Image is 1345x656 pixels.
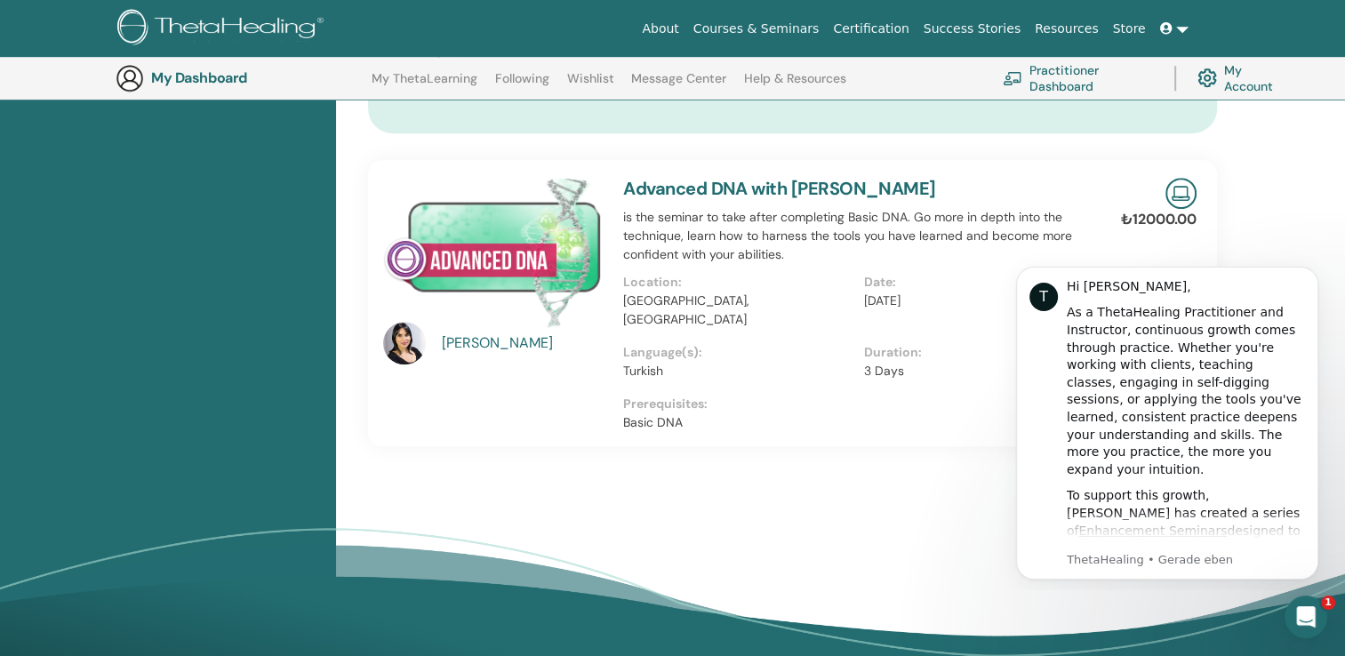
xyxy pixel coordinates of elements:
iframe: Intercom notifications Nachricht [989,251,1345,590]
a: Following [495,71,549,100]
p: Prerequisites: [623,395,1104,413]
p: ₺12000.00 [1121,209,1197,230]
a: Certification [826,12,916,45]
a: Resources [1028,12,1106,45]
p: [GEOGRAPHIC_DATA], [GEOGRAPHIC_DATA] [623,292,853,329]
img: generic-user-icon.jpg [116,64,144,92]
p: Language(s): [623,343,853,362]
a: My ThetaLearning [372,71,477,100]
p: Message from ThetaHealing, sent Gerade eben [77,301,316,317]
img: cog.svg [1197,64,1217,92]
img: logo.png [117,9,330,49]
a: Message Center [631,71,726,100]
p: Turkish [623,362,853,380]
a: Success Stories [917,12,1028,45]
p: Date: [864,273,1093,292]
img: Advanced DNA [383,178,602,327]
a: Advanced DNA with [PERSON_NAME] [623,177,935,200]
p: [DATE] [864,292,1093,310]
p: Location: [623,273,853,292]
p: 3 Days [864,362,1093,380]
p: is the seminar to take after completing Basic DNA. Go more in depth into the technique, learn how... [623,208,1104,264]
a: Store [1106,12,1153,45]
p: Basic DNA [623,413,1104,432]
a: About [635,12,685,45]
a: Enhancement Seminars [90,273,238,287]
div: To support this growth, [PERSON_NAME] has created a series of designed to help you refine your kn... [77,236,316,428]
h3: My Dashboard [151,69,329,86]
a: Courses & Seminars [686,12,827,45]
iframe: Intercom live chat [1285,596,1327,638]
img: chalkboard-teacher.svg [1003,71,1022,85]
img: default.jpg [383,322,426,364]
span: 1 [1321,596,1335,610]
img: Live Online Seminar [1165,178,1197,209]
a: Help & Resources [744,71,846,100]
a: [PERSON_NAME] [442,332,606,354]
p: Duration: [864,343,1093,362]
a: Wishlist [567,71,614,100]
a: Practitioner Dashboard [1003,59,1153,98]
a: My Account [1197,59,1287,98]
